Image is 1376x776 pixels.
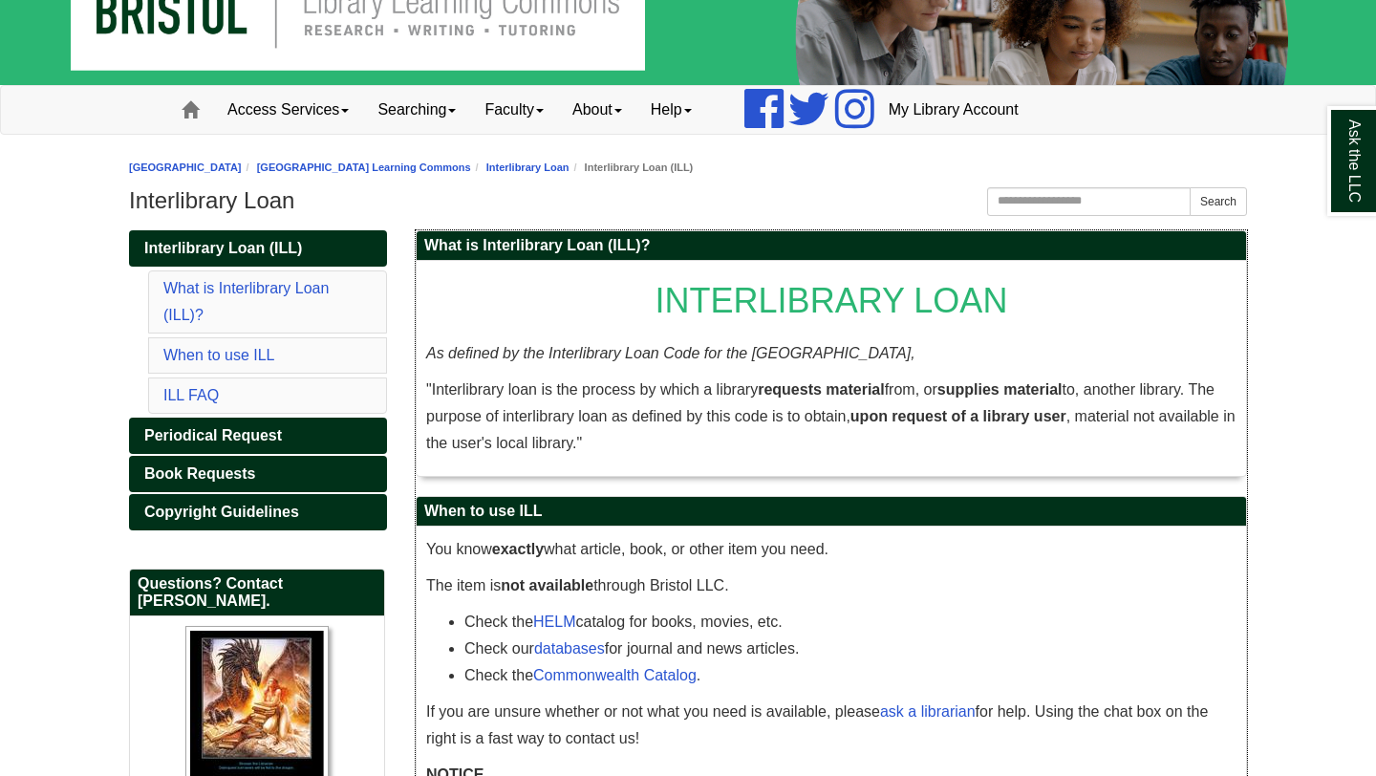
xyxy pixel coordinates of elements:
a: ILL FAQ [163,387,219,403]
span: Check the catalog for books, movies, etc. [464,614,783,630]
span: Copyright Guidelines [144,504,299,520]
a: Commonwealth Catalog [533,667,697,683]
h2: When to use ILL [417,497,1246,527]
a: Help [636,86,706,134]
span: Interlibrary Loan (ILL) [144,240,302,256]
a: Access Services [213,86,363,134]
a: HELM [533,614,575,630]
a: Periodical Request [129,418,387,454]
a: ask a librarian [880,703,976,720]
li: Interlibrary Loan (ILL) [569,159,693,177]
span: Check the . [464,667,700,683]
h1: Interlibrary Loan [129,187,1247,214]
strong: upon request of a library user [850,408,1066,424]
span: You know what article, book, or other item you need. [426,541,828,557]
strong: not available [501,577,593,593]
a: [GEOGRAPHIC_DATA] [129,162,242,173]
a: Searching [363,86,470,134]
span: Check our for journal and news articles. [464,640,799,657]
a: Interlibrary Loan [486,162,570,173]
span: The item is through Bristol LLC. [426,577,729,593]
nav: breadcrumb [129,159,1247,177]
a: Faculty [470,86,558,134]
a: My Library Account [874,86,1033,134]
a: [GEOGRAPHIC_DATA] Learning Commons [257,162,471,173]
strong: requests material [758,381,885,398]
h2: What is Interlibrary Loan (ILL)? [417,231,1246,261]
em: As defined by the Interlibrary Loan Code for the [GEOGRAPHIC_DATA], [426,345,915,361]
a: databases [534,640,605,657]
h2: Questions? Contact [PERSON_NAME]. [130,570,384,616]
a: About [558,86,636,134]
span: Periodical Request [144,427,282,443]
span: Book Requests [144,465,255,482]
button: Search [1190,187,1247,216]
span: "Interlibrary loan is the process by which a library from, or to, another library. The purpose of... [426,381,1236,451]
a: Copyright Guidelines [129,494,387,530]
a: When to use ILL [163,347,275,363]
strong: exactly [492,541,544,557]
a: What is Interlibrary Loan (ILL)? [163,280,329,323]
span: If you are unsure whether or not what you need is available, please for help. Using the chat box ... [426,703,1208,746]
a: Book Requests [129,456,387,492]
strong: supplies material [937,381,1063,398]
a: Interlibrary Loan (ILL) [129,230,387,267]
span: INTERLIBRARY LOAN [656,281,1008,320]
